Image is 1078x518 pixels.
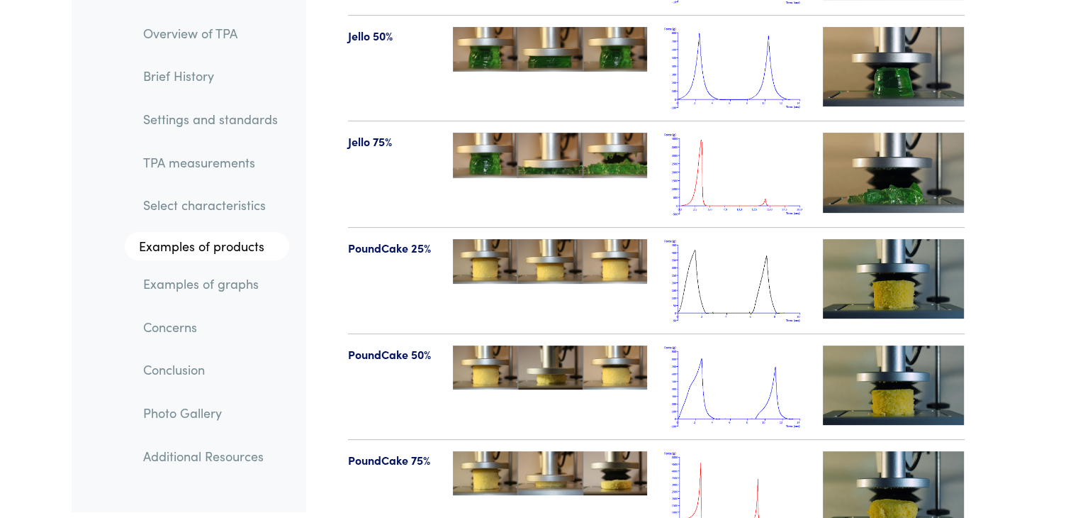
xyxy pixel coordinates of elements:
p: PoundCake 25% [348,239,437,258]
img: poundcake-75-123-tpa.jpg [453,451,647,495]
p: PoundCake 75% [348,451,437,470]
img: jello_tpa_75.png [664,133,806,216]
a: Examples of graphs [132,268,289,300]
a: Brief History [132,60,289,93]
img: jello-75-123-tpa.jpg [453,133,647,177]
img: poundcake-50-123-tpa.jpg [453,346,647,390]
a: Examples of products [125,233,289,261]
img: poundcake-videotn-25.jpg [823,239,965,319]
p: Jello 50% [348,27,437,45]
img: poundcake_tpa_25.png [664,239,806,322]
a: TPA measurements [132,146,289,179]
img: jello_tpa_50.png [664,27,806,110]
img: poundcake_tpa_50.png [664,346,806,429]
a: Overview of TPA [132,17,289,50]
a: Settings and standards [132,103,289,136]
a: Photo Gallery [132,397,289,429]
img: jello-videotn-75.jpg [823,133,965,212]
a: Additional Resources [132,440,289,473]
a: Conclusion [132,354,289,387]
p: Jello 75% [348,133,437,151]
img: poundcake-videotn-50.jpg [823,346,965,425]
img: jello-50-123-tpa.jpg [453,27,647,72]
a: Concerns [132,311,289,343]
img: jello-videotn-50.jpg [823,27,965,106]
p: PoundCake 50% [348,346,437,364]
a: Select characteristics [132,189,289,222]
img: poundcake-25-123-tpa.jpg [453,239,647,284]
